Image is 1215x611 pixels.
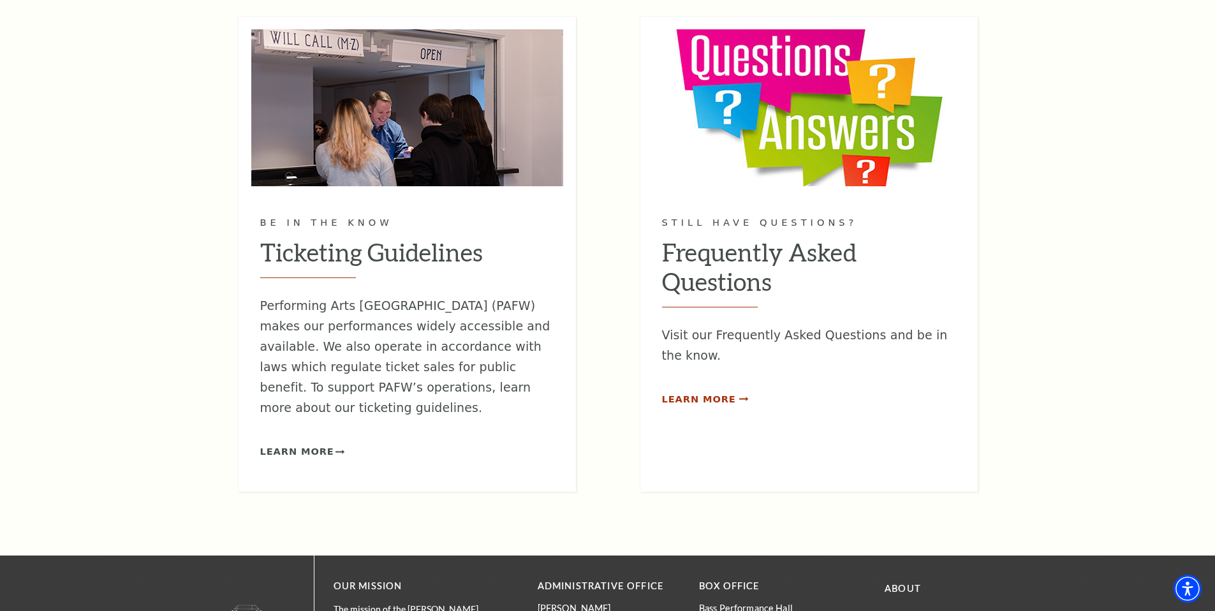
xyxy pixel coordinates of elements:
[538,578,680,594] p: Administrative Office
[251,29,563,186] img: Be in the know
[260,296,554,418] p: Performing Arts [GEOGRAPHIC_DATA] (PAFW) makes our performances widely accessible and available. ...
[260,238,554,278] h2: Ticketing Guidelines
[260,444,334,460] span: Learn More
[334,578,493,594] p: OUR MISSION
[1174,575,1202,603] div: Accessibility Menu
[662,392,746,408] a: Learn More Frequently Asked Questions
[662,238,956,307] h2: Frequently Asked Questions
[885,583,921,594] a: About
[662,325,956,366] p: Visit our Frequently Asked Questions and be in the know.
[260,444,344,460] a: Learn More Ticketing Guidelines
[260,215,554,231] p: Be in the know
[699,578,841,594] p: BOX OFFICE
[662,392,736,408] span: Learn More
[662,215,956,231] p: Still have questions?
[653,29,965,186] img: Still have questions?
